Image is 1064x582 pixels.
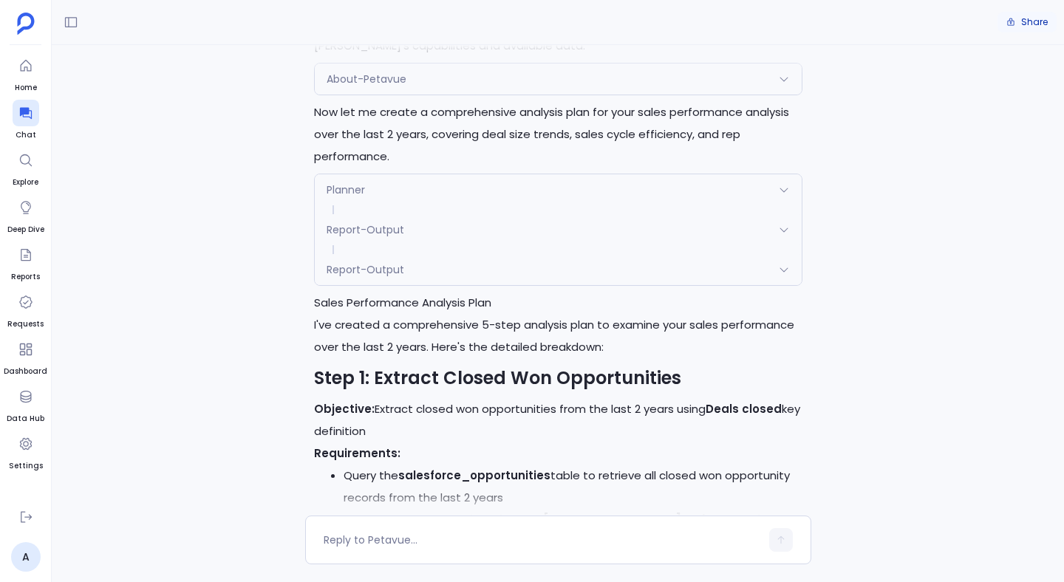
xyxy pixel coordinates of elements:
span: Planner [327,182,365,197]
span: Requests [7,318,44,330]
strong: Deals closed [706,401,782,417]
a: Reports [11,242,40,283]
a: Deep Dive [7,194,44,236]
strong: Objective: [314,401,375,417]
span: About-Petavue [327,72,406,86]
span: Home [13,82,39,94]
p: I've created a comprehensive 5-step analysis plan to examine your sales performance over the last... [314,314,802,358]
a: A [11,542,41,572]
strong: Requirements: [314,445,400,461]
span: Chat [13,129,39,141]
a: Dashboard [4,336,47,377]
span: Deep Dive [7,224,44,236]
strong: salesforce_opportunities [398,468,550,483]
span: Share [1021,16,1048,28]
span: Dashboard [4,366,47,377]
a: Explore [13,147,39,188]
a: Requests [7,289,44,330]
span: Settings [9,460,43,472]
span: Data Hub [7,413,44,425]
button: Share [997,12,1057,32]
li: Query the table to retrieve all closed won opportunity records from the last 2 years [344,465,802,509]
span: Explore [13,177,39,188]
span: Reports [11,271,40,283]
span: Report-Output [327,222,404,237]
p: Extract closed won opportunities from the last 2 years using key definition [314,398,802,442]
span: Report-Output [327,262,404,277]
a: Data Hub [7,383,44,425]
img: petavue logo [17,13,35,35]
h1: Sales Performance Analysis Plan [314,292,802,314]
strong: Step 1: Extract Closed Won Opportunities [314,366,681,390]
p: Now let me create a comprehensive analysis plan for your sales performance analysis over the last... [314,101,802,168]
a: Chat [13,100,39,141]
a: Home [13,52,39,94]
a: Settings [9,431,43,472]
